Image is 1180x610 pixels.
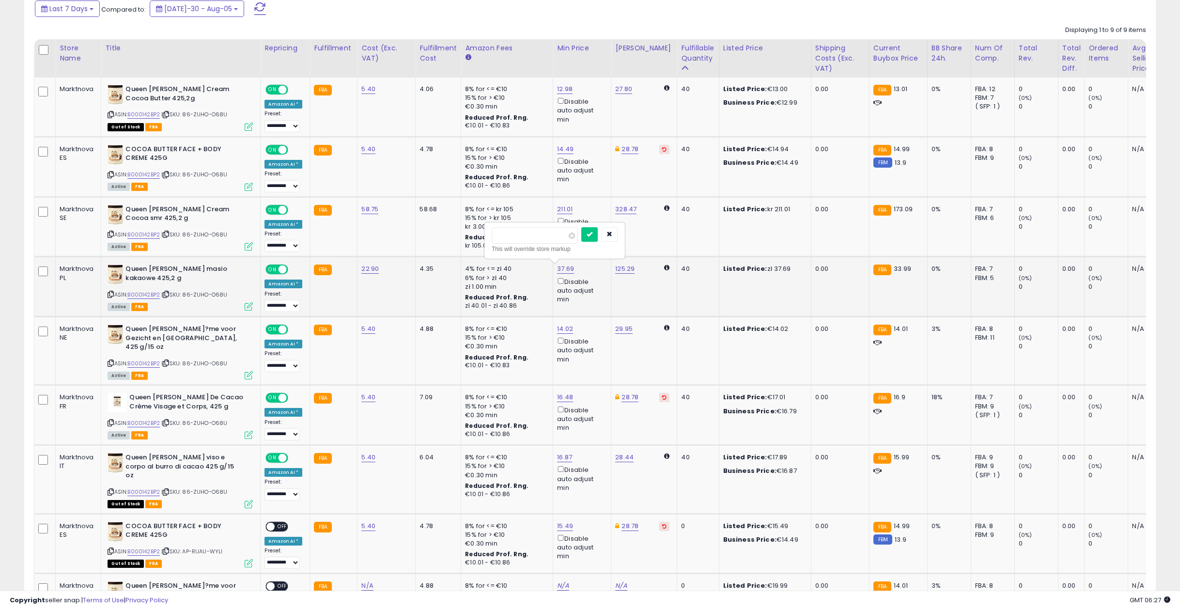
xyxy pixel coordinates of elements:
div: 0 [1019,145,1058,154]
div: ( SFP: 1 ) [975,411,1007,420]
span: OFF [287,86,302,94]
div: 0 [1019,282,1058,291]
span: 13.9 [895,158,906,167]
span: 14.99 [894,144,910,154]
b: Listed Price: [723,264,767,273]
div: ASIN: [108,325,253,378]
img: 51i-afT4rUS._SL40_.jpg [108,205,123,224]
img: 51i-afT4rUS._SL40_.jpg [108,85,123,104]
div: 40 [681,205,711,214]
b: Reduced Prof. Rng. [465,173,528,181]
div: 0.00 [1062,145,1077,154]
div: Amazon AI * [264,100,302,109]
span: 13.01 [894,84,907,94]
b: Queen [PERSON_NAME] viso e corpo al burro di cacao 425 g/15 oz [125,453,243,483]
div: FBM: 6 [975,214,1007,222]
div: 0.00 [815,85,862,94]
div: 6.04 [419,453,453,462]
div: Amazon AI * [264,160,302,169]
div: BB Share 24h. [932,43,967,63]
div: Marktnova NE [60,325,93,342]
div: Preset: [264,419,302,441]
div: Preset: [264,231,302,252]
a: 5.40 [361,324,375,334]
div: N/A [1132,393,1164,402]
div: 4.06 [419,85,453,94]
small: (0%) [1088,334,1102,342]
div: Preset: [264,291,302,313]
a: 15.49 [557,521,573,531]
b: Listed Price: [723,453,767,462]
div: 0 [1019,162,1058,171]
a: 211.01 [557,204,573,214]
span: | SKU: 86-ZUHO-O68U [161,171,227,178]
div: [PERSON_NAME] [615,43,673,53]
a: 22.90 [361,264,379,274]
a: B000142BP2 [127,488,160,496]
a: 29.95 [615,324,633,334]
span: 173.09 [894,204,913,214]
div: Store Name [60,43,97,63]
div: This will override store markup [492,244,618,254]
div: Fulfillable Quantity [681,43,714,63]
span: FBA [131,431,148,439]
div: 6% for > zł 40 [465,274,545,282]
span: FBA [131,372,148,380]
div: 0 [1088,102,1128,111]
div: Amazon Fees [465,43,549,53]
div: Total Rev. [1019,43,1054,63]
div: Listed Price [723,43,807,53]
span: ON [267,205,279,214]
div: Total Rev. Diff. [1062,43,1081,74]
div: Fulfillment [314,43,353,53]
span: All listings currently available for purchase on Amazon [108,303,130,311]
div: N/A [1132,205,1164,214]
div: Ordered Items [1088,43,1124,63]
div: 0 [1019,265,1058,273]
div: 0 [1088,205,1128,214]
div: 15% for > €10 [465,94,545,102]
span: OFF [287,205,302,214]
span: ON [267,394,279,402]
a: 5.40 [361,521,375,531]
span: ON [267,145,279,154]
div: 0.00 [1062,325,1077,333]
div: 0.00 [1062,85,1077,94]
b: Business Price: [723,407,776,416]
div: Num of Comp. [975,43,1010,63]
span: | SKU: 86-ZUHO-O68U [161,231,227,238]
div: Min Price [557,43,607,53]
div: ASIN: [108,85,253,130]
div: 0 [1088,85,1128,94]
small: (0%) [1019,274,1032,282]
span: | SKU: 86-ZUHO-O68U [161,360,227,367]
div: €0.30 min [465,102,545,111]
small: (0%) [1019,214,1032,222]
a: N/A [361,581,373,591]
div: 4.88 [419,325,453,333]
span: [DATE]-30 - Aug-05 [164,4,232,14]
small: FBA [873,325,891,335]
a: B000142BP2 [127,171,160,179]
a: 328.47 [615,204,637,214]
div: Preset: [264,171,302,192]
span: | SKU: 86-ZUHO-O68U [161,291,227,298]
b: Listed Price: [723,392,767,402]
div: €14.02 [723,325,804,333]
div: 40 [681,265,711,273]
div: 0.00 [815,145,862,154]
div: €10.01 - €10.83 [465,122,545,130]
a: 58.75 [361,204,378,214]
div: 0 [1019,102,1058,111]
div: 8% for <= €10 [465,325,545,333]
div: 0 [1088,411,1128,420]
a: 28.78 [621,144,638,154]
div: 0.00 [815,393,862,402]
span: OFF [287,326,302,334]
span: ON [267,326,279,334]
div: ASIN: [108,453,253,507]
div: 0.00 [815,265,862,273]
small: FBA [314,265,332,275]
div: €10.01 - €10.86 [465,182,545,190]
span: ON [267,86,279,94]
